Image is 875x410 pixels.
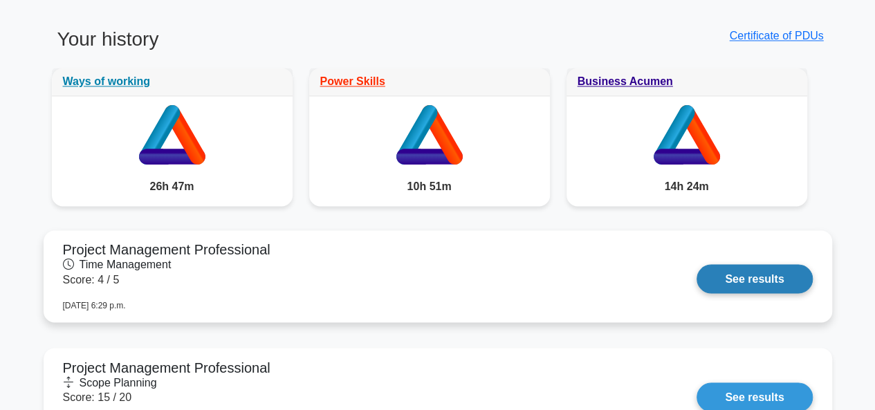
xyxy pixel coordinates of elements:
[309,167,550,206] div: 10h 51m
[52,167,293,206] div: 26h 47m
[63,75,151,87] a: Ways of working
[567,167,807,206] div: 14h 24m
[697,264,812,293] a: See results
[52,28,430,62] h3: Your history
[578,75,673,87] a: Business Acumen
[320,75,385,87] a: Power Skills
[729,30,823,41] a: Certificate of PDUs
